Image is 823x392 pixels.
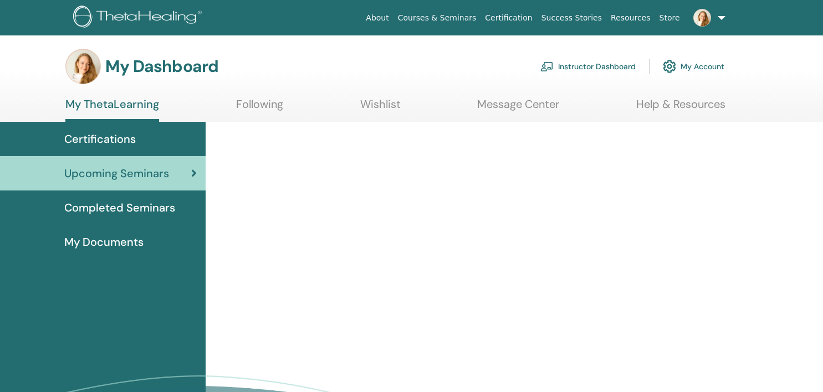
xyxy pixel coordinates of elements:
a: About [361,8,393,28]
a: Certification [480,8,536,28]
a: Success Stories [537,8,606,28]
a: Help & Resources [636,97,725,119]
a: Following [236,97,283,119]
img: default.jpg [65,49,101,84]
a: My Account [663,54,724,79]
img: logo.png [73,6,206,30]
a: Store [655,8,684,28]
a: My ThetaLearning [65,97,159,122]
a: Wishlist [360,97,401,119]
a: Resources [606,8,655,28]
img: chalkboard-teacher.svg [540,61,554,71]
img: cog.svg [663,57,676,76]
a: Courses & Seminars [393,8,481,28]
span: Upcoming Seminars [64,165,169,182]
span: Certifications [64,131,136,147]
h3: My Dashboard [105,56,218,76]
a: Instructor Dashboard [540,54,636,79]
a: Message Center [477,97,559,119]
span: Completed Seminars [64,199,175,216]
span: My Documents [64,234,144,250]
img: default.jpg [693,9,711,27]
